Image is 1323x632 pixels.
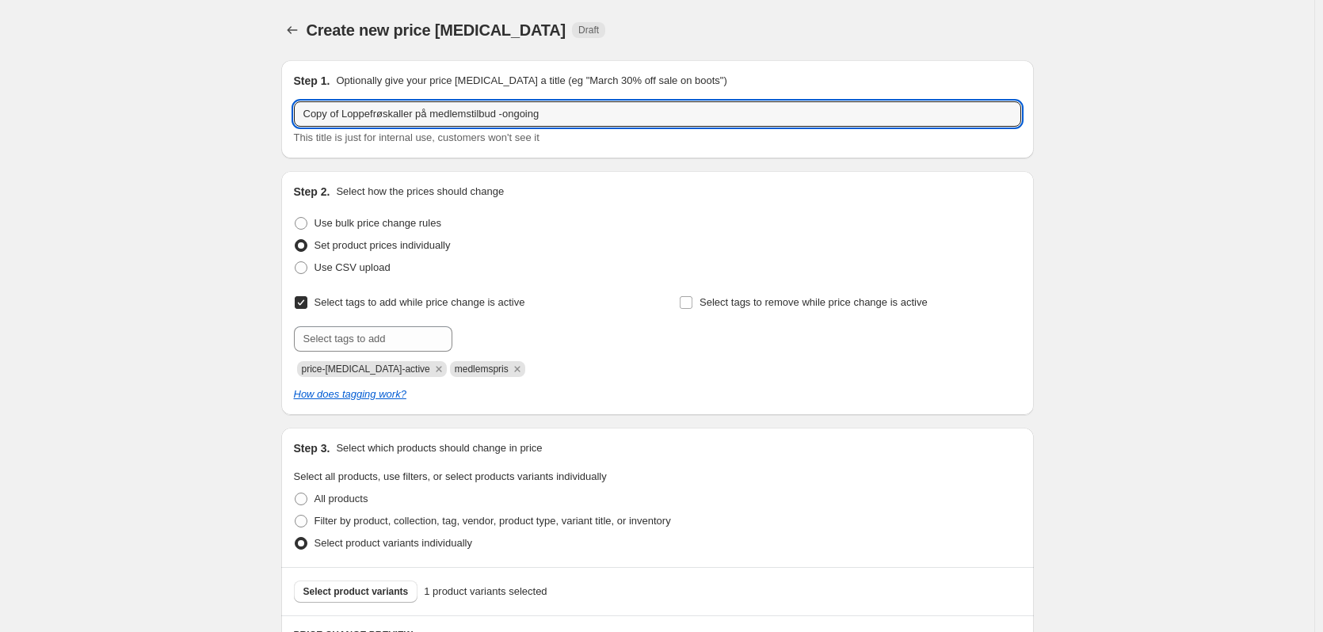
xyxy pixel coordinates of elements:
[336,440,542,456] p: Select which products should change in price
[315,515,671,527] span: Filter by product, collection, tag, vendor, product type, variant title, or inventory
[424,584,547,600] span: 1 product variants selected
[294,184,330,200] h2: Step 2.
[294,326,452,352] input: Select tags to add
[336,73,726,89] p: Optionally give your price [MEDICAL_DATA] a title (eg "March 30% off sale on boots")
[294,470,607,482] span: Select all products, use filters, or select products variants individually
[302,364,430,375] span: price-change-job-active
[432,362,446,376] button: Remove price-change-job-active
[294,440,330,456] h2: Step 3.
[294,388,406,400] a: How does tagging work?
[294,101,1021,127] input: 30% off holiday sale
[307,21,566,39] span: Create new price [MEDICAL_DATA]
[315,239,451,251] span: Set product prices individually
[315,493,368,504] span: All products
[455,364,509,375] span: medlemspris
[315,261,391,273] span: Use CSV upload
[303,585,409,598] span: Select product variants
[336,184,504,200] p: Select how the prices should change
[578,24,599,36] span: Draft
[294,131,539,143] span: This title is just for internal use, customers won't see it
[315,217,441,229] span: Use bulk price change rules
[294,73,330,89] h2: Step 1.
[315,296,525,308] span: Select tags to add while price change is active
[700,296,928,308] span: Select tags to remove while price change is active
[294,581,418,603] button: Select product variants
[315,537,472,549] span: Select product variants individually
[510,362,524,376] button: Remove medlemspris
[281,19,303,41] button: Price change jobs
